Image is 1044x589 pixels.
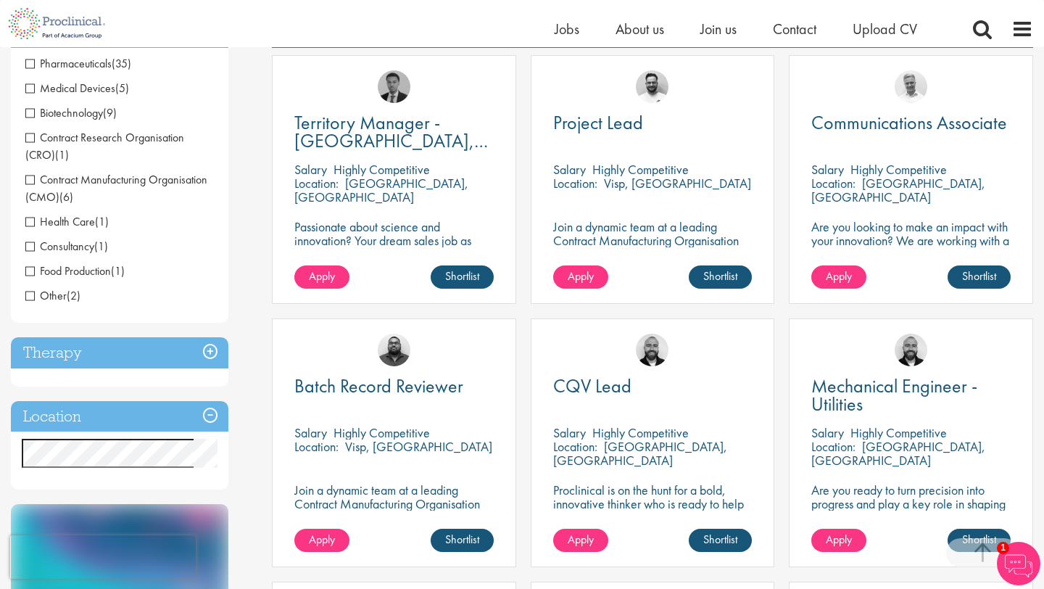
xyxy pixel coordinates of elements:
[431,529,494,552] a: Shortlist
[55,147,69,162] span: (1)
[94,239,108,254] span: (1)
[811,175,985,205] p: [GEOGRAPHIC_DATA], [GEOGRAPHIC_DATA]
[25,81,129,96] span: Medical Devices
[553,161,586,178] span: Salary
[811,438,985,469] p: [GEOGRAPHIC_DATA], [GEOGRAPHIC_DATA]
[553,265,608,289] a: Apply
[811,377,1011,413] a: Mechanical Engineer - Utilities
[553,377,753,395] a: CQV Lead
[592,424,689,441] p: Highly Competitive
[59,189,73,205] span: (6)
[811,265,866,289] a: Apply
[895,334,927,366] img: Jordan Kiely
[553,529,608,552] a: Apply
[997,542,1009,554] span: 1
[345,438,492,455] p: Visp, [GEOGRAPHIC_DATA]
[553,438,727,469] p: [GEOGRAPHIC_DATA], [GEOGRAPHIC_DATA]
[10,535,196,579] iframe: reCAPTCHA
[25,105,117,120] span: Biotechnology
[811,161,844,178] span: Salary
[25,263,111,279] span: Food Production
[25,263,125,279] span: Food Production
[616,20,664,38] a: About us
[811,114,1011,132] a: Communications Associate
[553,114,753,132] a: Project Lead
[25,239,108,254] span: Consultancy
[948,265,1011,289] a: Shortlist
[700,20,737,38] a: Join us
[811,374,977,416] span: Mechanical Engineer - Utilities
[431,265,494,289] a: Shortlist
[636,334,668,366] img: Jordan Kiely
[553,175,597,191] span: Location:
[294,110,488,171] span: Territory Manager - [GEOGRAPHIC_DATA], [GEOGRAPHIC_DATA]
[309,268,335,284] span: Apply
[604,175,751,191] p: Visp, [GEOGRAPHIC_DATA]
[555,20,579,38] a: Jobs
[294,483,494,538] p: Join a dynamic team at a leading Contract Manufacturing Organisation and contribute to groundbrea...
[25,81,115,96] span: Medical Devices
[25,172,207,205] span: Contract Manufacturing Organisation (CMO)
[11,401,228,432] h3: Location
[689,529,752,552] a: Shortlist
[294,424,327,441] span: Salary
[811,483,1011,524] p: Are you ready to turn precision into progress and play a key role in shaping the future of pharma...
[25,130,184,162] span: Contract Research Organisation (CRO)
[294,265,349,289] a: Apply
[103,105,117,120] span: (9)
[25,288,67,303] span: Other
[850,161,947,178] p: Highly Competitive
[948,529,1011,552] a: Shortlist
[333,424,430,441] p: Highly Competitive
[294,175,339,191] span: Location:
[553,374,631,398] span: CQV Lead
[11,337,228,368] div: Therapy
[378,334,410,366] img: Ashley Bennett
[895,70,927,103] img: Joshua Bye
[294,220,494,261] p: Passionate about science and innovation? Your dream sales job as Territory Manager awaits!
[592,161,689,178] p: Highly Competitive
[111,263,125,279] span: (1)
[553,220,753,289] p: Join a dynamic team at a leading Contract Manufacturing Organisation (CMO) and contribute to grou...
[826,268,852,284] span: Apply
[112,56,131,71] span: (35)
[25,214,95,229] span: Health Care
[294,438,339,455] span: Location:
[67,288,80,303] span: (2)
[773,20,816,38] a: Contact
[811,529,866,552] a: Apply
[294,529,349,552] a: Apply
[568,532,594,547] span: Apply
[553,424,586,441] span: Salary
[95,214,109,229] span: (1)
[25,105,103,120] span: Biotechnology
[636,70,668,103] img: Emile De Beer
[378,70,410,103] img: Carl Gbolade
[25,56,112,71] span: Pharmaceuticals
[553,110,643,135] span: Project Lead
[294,114,494,150] a: Territory Manager - [GEOGRAPHIC_DATA], [GEOGRAPHIC_DATA]
[997,542,1040,585] img: Chatbot
[333,161,430,178] p: Highly Competitive
[853,20,917,38] span: Upload CV
[115,81,129,96] span: (5)
[294,377,494,395] a: Batch Record Reviewer
[25,214,109,229] span: Health Care
[850,424,947,441] p: Highly Competitive
[25,239,94,254] span: Consultancy
[553,438,597,455] span: Location:
[25,56,131,71] span: Pharmaceuticals
[568,268,594,284] span: Apply
[811,424,844,441] span: Salary
[811,220,1011,302] p: Are you looking to make an impact with your innovation? We are working with a well-established ph...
